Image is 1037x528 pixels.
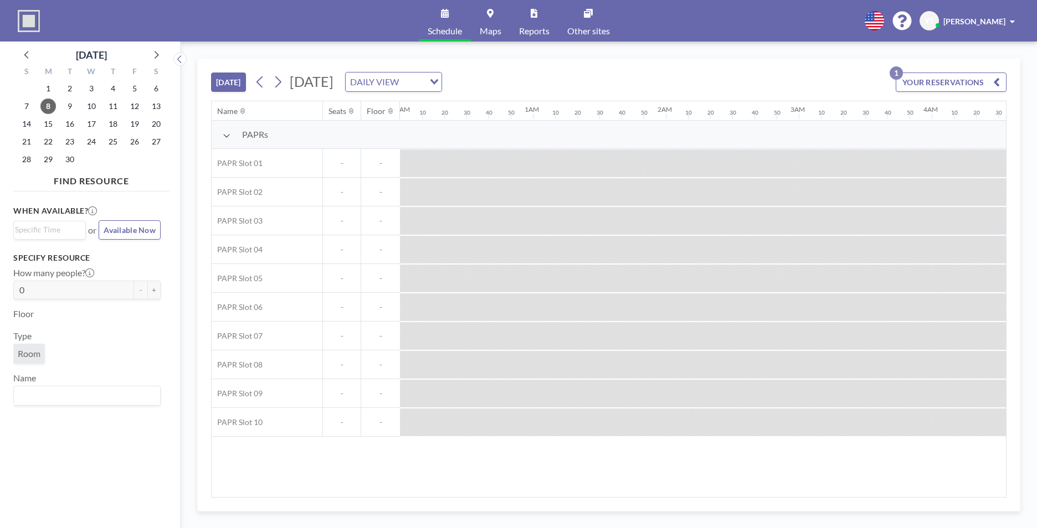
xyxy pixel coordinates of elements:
[361,360,400,370] span: -
[328,106,346,116] div: Seats
[685,109,692,116] div: 10
[597,109,603,116] div: 30
[707,109,714,116] div: 20
[15,224,79,236] input: Search for option
[323,216,361,226] span: -
[40,134,56,149] span: Monday, September 22, 2025
[134,281,147,299] button: -
[19,116,34,132] span: Sunday, September 14, 2025
[346,73,442,91] div: Search for option
[84,134,99,149] span: Wednesday, September 24, 2025
[896,73,1007,92] button: YOUR RESERVATIONS1
[442,109,448,116] div: 20
[16,65,38,80] div: S
[18,10,40,32] img: organization-logo
[840,109,847,116] div: 20
[361,187,400,197] span: -
[212,187,263,197] span: PAPR Slot 02
[943,17,1005,26] span: [PERSON_NAME]
[658,105,672,113] div: 2AM
[361,216,400,226] span: -
[105,99,121,114] span: Thursday, September 11, 2025
[18,348,40,359] span: Room
[105,116,121,132] span: Thursday, September 18, 2025
[40,99,56,114] span: Monday, September 8, 2025
[124,65,145,80] div: F
[84,116,99,132] span: Wednesday, September 17, 2025
[14,221,85,238] div: Search for option
[127,134,142,149] span: Friday, September 26, 2025
[361,302,400,312] span: -
[62,116,78,132] span: Tuesday, September 16, 2025
[105,134,121,149] span: Thursday, September 25, 2025
[486,109,492,116] div: 40
[480,27,501,35] span: Maps
[127,81,142,96] span: Friday, September 5, 2025
[76,47,107,63] div: [DATE]
[361,273,400,283] span: -
[84,99,99,114] span: Wednesday, September 10, 2025
[59,65,81,80] div: T
[348,75,401,89] span: DAILY VIEW
[419,109,426,116] div: 10
[907,109,913,116] div: 50
[212,158,263,168] span: PAPR Slot 01
[752,109,758,116] div: 40
[508,109,515,116] div: 50
[62,99,78,114] span: Tuesday, September 9, 2025
[13,330,32,341] label: Type
[619,109,625,116] div: 40
[102,65,124,80] div: T
[148,99,164,114] span: Saturday, September 13, 2025
[212,417,263,427] span: PAPR Slot 10
[212,331,263,341] span: PAPR Slot 07
[13,267,94,278] label: How many people?
[973,109,980,116] div: 20
[392,105,410,113] div: 12AM
[730,109,736,116] div: 30
[890,66,903,80] p: 1
[519,27,550,35] span: Reports
[148,134,164,149] span: Saturday, September 27, 2025
[818,109,825,116] div: 10
[127,99,142,114] span: Friday, September 12, 2025
[567,27,610,35] span: Other sites
[885,109,891,116] div: 40
[323,158,361,168] span: -
[790,105,805,113] div: 3AM
[212,216,263,226] span: PAPR Slot 03
[148,81,164,96] span: Saturday, September 6, 2025
[361,389,400,398] span: -
[62,134,78,149] span: Tuesday, September 23, 2025
[211,73,246,92] button: [DATE]
[40,81,56,96] span: Monday, September 1, 2025
[361,158,400,168] span: -
[361,417,400,427] span: -
[13,171,170,187] h4: FIND RESOURCE
[147,281,161,299] button: +
[323,331,361,341] span: -
[361,331,400,341] span: -
[148,116,164,132] span: Saturday, September 20, 2025
[212,389,263,398] span: PAPR Slot 09
[62,152,78,167] span: Tuesday, September 30, 2025
[323,389,361,398] span: -
[464,109,470,116] div: 30
[402,75,423,89] input: Search for option
[242,129,268,140] span: PAPRs
[19,134,34,149] span: Sunday, September 21, 2025
[863,109,869,116] div: 30
[15,389,154,403] input: Search for option
[923,105,938,113] div: 4AM
[925,16,934,26] span: YT
[574,109,581,116] div: 20
[13,253,161,263] h3: Specify resource
[212,273,263,283] span: PAPR Slot 05
[19,99,34,114] span: Sunday, September 7, 2025
[641,109,648,116] div: 50
[40,152,56,167] span: Monday, September 29, 2025
[951,109,958,116] div: 10
[323,187,361,197] span: -
[323,273,361,283] span: -
[13,308,34,319] label: Floor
